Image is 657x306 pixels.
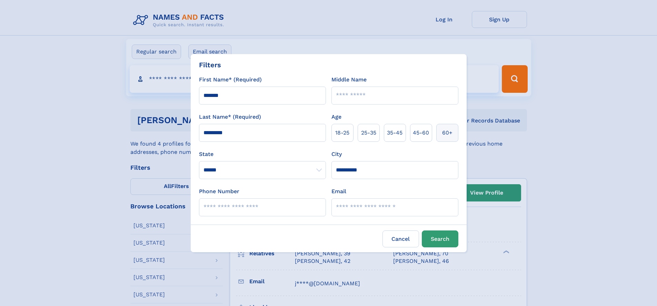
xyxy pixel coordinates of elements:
[442,129,452,137] span: 60+
[199,76,262,84] label: First Name* (Required)
[199,60,221,70] div: Filters
[361,129,376,137] span: 25‑35
[331,150,342,158] label: City
[413,129,429,137] span: 45‑60
[199,150,326,158] label: State
[422,230,458,247] button: Search
[199,113,261,121] label: Last Name* (Required)
[331,76,367,84] label: Middle Name
[382,230,419,247] label: Cancel
[331,187,346,196] label: Email
[331,113,341,121] label: Age
[335,129,349,137] span: 18‑25
[387,129,402,137] span: 35‑45
[199,187,239,196] label: Phone Number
